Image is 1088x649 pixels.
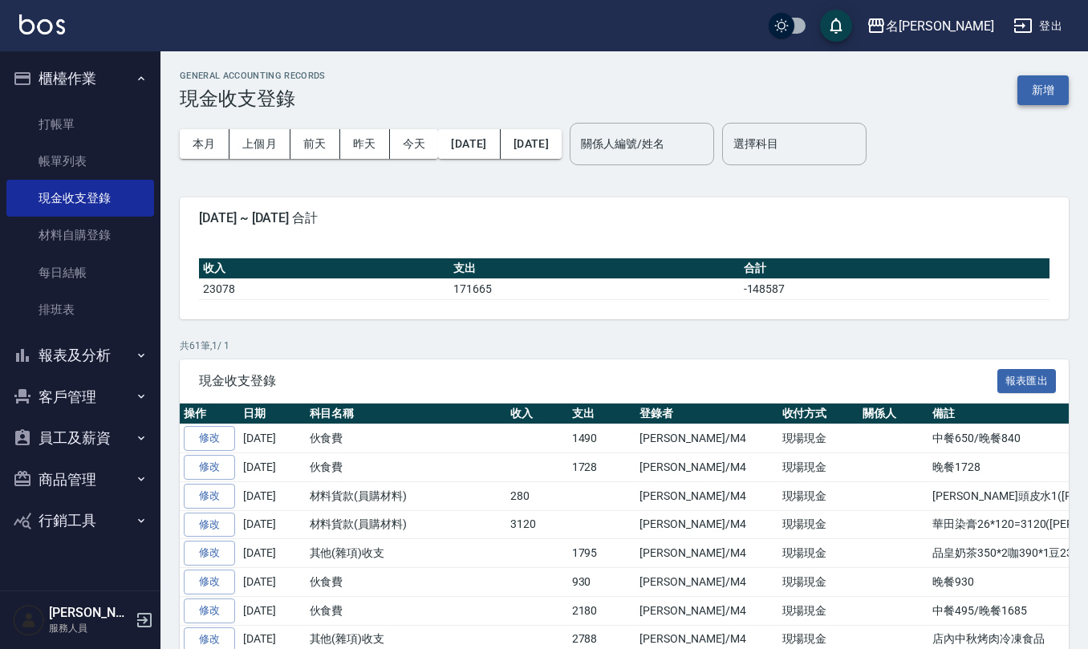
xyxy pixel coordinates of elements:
[438,129,500,159] button: [DATE]
[568,404,636,424] th: 支出
[180,87,326,110] h3: 現金收支登錄
[180,339,1069,353] p: 共 61 筆, 1 / 1
[184,513,235,537] a: 修改
[49,621,131,635] p: 服務人員
[180,71,326,81] h2: GENERAL ACCOUNTING RECORDS
[199,210,1049,226] span: [DATE] ~ [DATE] 合計
[778,568,859,597] td: 現場現金
[859,404,928,424] th: 關係人
[239,596,306,625] td: [DATE]
[13,604,45,636] img: Person
[306,404,506,424] th: 科目名稱
[501,129,562,159] button: [DATE]
[184,598,235,623] a: 修改
[6,500,154,542] button: 行銷工具
[635,539,777,568] td: [PERSON_NAME]/M4
[6,143,154,180] a: 帳單列表
[199,373,997,389] span: 現金收支登錄
[568,424,636,453] td: 1490
[49,605,131,621] h5: [PERSON_NAME]
[568,453,636,482] td: 1728
[290,129,340,159] button: 前天
[184,484,235,509] a: 修改
[6,417,154,459] button: 員工及薪資
[635,568,777,597] td: [PERSON_NAME]/M4
[239,453,306,482] td: [DATE]
[449,278,740,299] td: 171665
[778,453,859,482] td: 現場現金
[306,539,506,568] td: 其他(雜項)收支
[1007,11,1069,41] button: 登出
[568,568,636,597] td: 930
[199,258,449,279] th: 收入
[568,596,636,625] td: 2180
[306,424,506,453] td: 伙食費
[778,596,859,625] td: 現場現金
[239,568,306,597] td: [DATE]
[778,404,859,424] th: 收付方式
[997,372,1057,387] a: 報表匯出
[390,129,439,159] button: 今天
[449,258,740,279] th: 支出
[635,510,777,539] td: [PERSON_NAME]/M4
[239,539,306,568] td: [DATE]
[184,426,235,451] a: 修改
[306,510,506,539] td: 材料貨款(員購材料)
[778,539,859,568] td: 現場現金
[506,481,568,510] td: 280
[199,278,449,299] td: 23078
[180,404,239,424] th: 操作
[340,129,390,159] button: 昨天
[180,129,229,159] button: 本月
[6,217,154,254] a: 材料自購登錄
[1017,82,1069,97] a: 新增
[229,129,290,159] button: 上個月
[239,424,306,453] td: [DATE]
[820,10,852,42] button: save
[184,455,235,480] a: 修改
[6,376,154,418] button: 客戶管理
[6,106,154,143] a: 打帳單
[740,258,1049,279] th: 合計
[506,404,568,424] th: 收入
[886,16,994,36] div: 名[PERSON_NAME]
[6,459,154,501] button: 商品管理
[997,369,1057,394] button: 報表匯出
[239,404,306,424] th: 日期
[740,278,1049,299] td: -148587
[6,254,154,291] a: 每日結帳
[19,14,65,34] img: Logo
[239,510,306,539] td: [DATE]
[306,596,506,625] td: 伙食費
[635,424,777,453] td: [PERSON_NAME]/M4
[778,510,859,539] td: 現場現金
[635,453,777,482] td: [PERSON_NAME]/M4
[568,539,636,568] td: 1795
[6,291,154,328] a: 排班表
[506,510,568,539] td: 3120
[6,58,154,99] button: 櫃檯作業
[778,424,859,453] td: 現場現金
[860,10,1001,43] button: 名[PERSON_NAME]
[635,481,777,510] td: [PERSON_NAME]/M4
[6,180,154,217] a: 現金收支登錄
[306,568,506,597] td: 伙食費
[184,541,235,566] a: 修改
[306,481,506,510] td: 材料貨款(員購材料)
[635,404,777,424] th: 登錄者
[6,335,154,376] button: 報表及分析
[635,596,777,625] td: [PERSON_NAME]/M4
[306,453,506,482] td: 伙食費
[184,570,235,594] a: 修改
[778,481,859,510] td: 現場現金
[239,481,306,510] td: [DATE]
[1017,75,1069,105] button: 新增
